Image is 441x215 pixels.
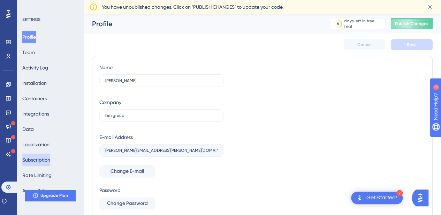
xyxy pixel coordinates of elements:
input: Company Name [105,113,218,118]
button: Subscription [22,154,50,166]
button: Installation [22,77,47,89]
div: SETTINGS [22,17,79,22]
span: Change E-mail [111,167,144,176]
button: Cancel [343,39,385,50]
button: Localization [22,138,50,151]
span: Upgrade Plan [40,193,68,198]
button: Change Password [99,197,155,210]
button: Rate Limiting [22,169,52,181]
input: E-mail Address [105,148,218,153]
div: Profile [92,19,312,29]
button: Containers [22,92,47,105]
span: Publish Changes [395,21,428,27]
span: Change Password [107,199,148,208]
iframe: UserGuiding AI Assistant Launcher [412,187,433,208]
span: You have unpublished changes. Click on ‘PUBLISH CHANGES’ to update your code. [102,3,283,11]
button: Integrations [22,107,49,120]
div: E-mail Address [99,133,133,141]
button: Change E-mail [99,165,155,178]
div: Open Get Started! checklist, remaining modules: 2 [351,192,403,204]
img: launcher-image-alternative-text [355,194,364,202]
button: Team [22,46,35,59]
button: Profile [22,31,36,43]
button: Data [22,123,34,135]
span: Need Help? [16,2,44,10]
button: Upgrade Plan [25,190,75,201]
div: days left in free trial [344,18,383,29]
div: 6 [337,21,339,27]
div: 3 [48,3,51,9]
div: Name [99,63,113,72]
button: Publish Changes [391,18,433,29]
div: Get Started! [366,194,397,202]
div: Company [99,98,121,106]
div: Password [99,186,223,194]
input: Name Surname [105,78,218,83]
button: Accessibility [22,184,50,197]
span: Save [407,42,417,47]
button: Activity Log [22,61,48,74]
button: Save [391,39,433,50]
span: Cancel [357,42,372,47]
div: 2 [396,190,403,196]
